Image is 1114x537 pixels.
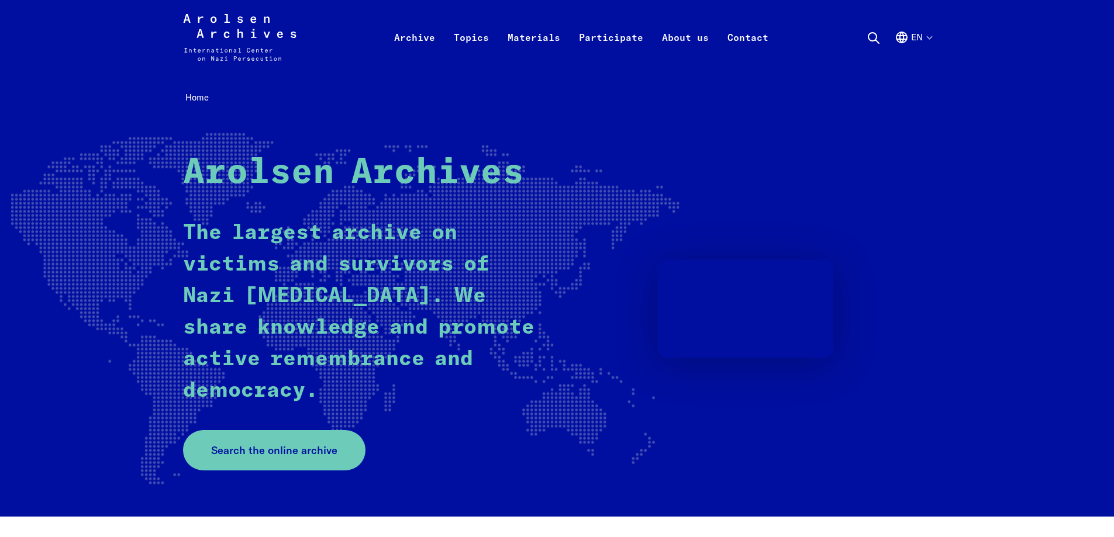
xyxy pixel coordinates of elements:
[183,430,365,470] a: Search the online archive
[895,30,932,72] button: English, language selection
[185,92,209,103] span: Home
[183,217,537,407] p: The largest archive on victims and survivors of Nazi [MEDICAL_DATA]. We share knowledge and promo...
[444,28,498,75] a: Topics
[183,89,932,107] nav: Breadcrumb
[570,28,653,75] a: Participate
[498,28,570,75] a: Materials
[211,442,337,458] span: Search the online archive
[183,155,524,190] strong: Arolsen Archives
[718,28,778,75] a: Contact
[385,28,444,75] a: Archive
[653,28,718,75] a: About us
[385,14,778,61] nav: Primary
